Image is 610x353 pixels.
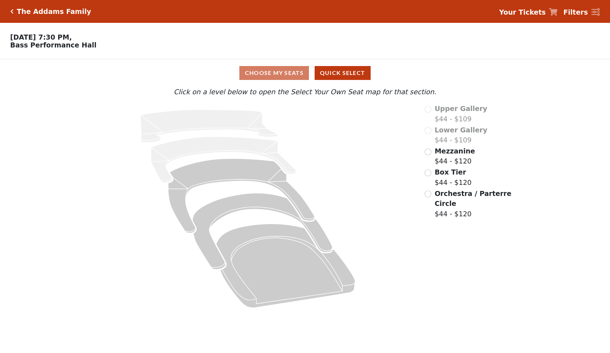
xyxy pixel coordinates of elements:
[10,9,14,14] a: Click here to go back to filters
[434,105,487,112] span: Upper Gallery
[434,126,487,134] span: Lower Gallery
[499,8,546,16] strong: Your Tickets
[563,7,600,17] a: Filters
[434,188,512,219] label: $44 - $120
[434,104,487,124] label: $44 - $109
[17,7,91,16] h5: The Addams Family
[563,8,588,16] strong: Filters
[140,110,278,142] path: Upper Gallery - Seats Available: 0
[315,66,371,80] button: Quick Select
[151,137,296,183] path: Lower Gallery - Seats Available: 0
[216,224,355,308] path: Orchestra / Parterre Circle - Seats Available: 41
[434,167,472,187] label: $44 - $120
[81,87,529,97] p: Click on a level below to open the Select Your Own Seat map for that section.
[434,168,466,176] span: Box Tier
[499,7,558,17] a: Your Tickets
[434,146,475,166] label: $44 - $120
[434,125,487,145] label: $44 - $109
[434,190,511,208] span: Orchestra / Parterre Circle
[434,147,475,155] span: Mezzanine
